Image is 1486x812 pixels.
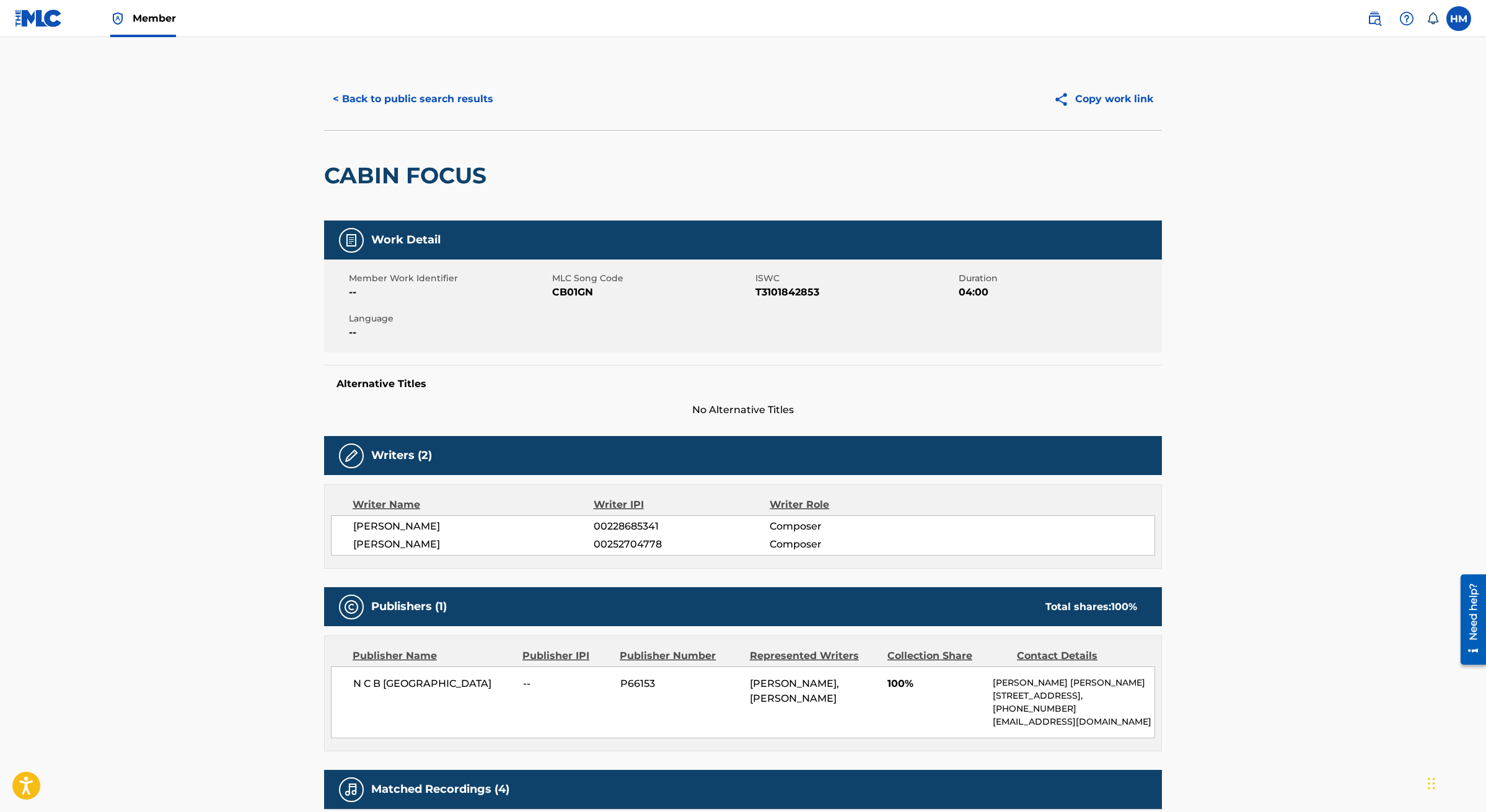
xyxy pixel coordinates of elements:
iframe: Chat Widget [1424,753,1486,812]
span: P66153 [620,676,741,691]
span: 04:00 [959,285,1159,300]
div: Represented Writers [750,648,878,663]
span: 100% [887,676,983,691]
div: Publisher Number [620,648,740,663]
h5: Publishers (1) [371,600,447,614]
span: Duration [959,272,1159,285]
div: Publisher Name [353,648,513,663]
img: Work Detail [344,233,359,248]
span: ISWC [755,272,956,285]
div: Collection Share [887,648,1008,663]
h5: Matched Recordings (4) [371,782,509,797]
p: [PHONE_NUMBER] [993,702,1154,715]
h5: Work Detail [371,233,441,247]
span: MLC Song Code [552,272,752,285]
img: Copy work link [1053,92,1075,107]
h2: CABIN FOCUS [324,162,493,190]
span: Language [349,312,549,325]
div: Writer IPI [594,497,770,512]
span: CB01GN [552,285,752,300]
iframe: Resource Center [1451,569,1486,669]
span: [PERSON_NAME] [353,519,594,534]
div: Writer Role [770,497,930,512]
img: MLC Logo [15,9,63,27]
div: Drag [1428,765,1435,802]
div: Total shares: [1045,600,1137,614]
span: Member Work Identifier [349,272,549,285]
div: Help [1394,6,1419,31]
h5: Alternative Titles [336,378,1150,390]
div: Notifications [1427,12,1439,25]
button: Copy work link [1045,84,1162,115]
span: N C B [GEOGRAPHIC_DATA] [353,676,514,691]
span: Member [133,11,176,25]
div: User Menu [1446,6,1471,31]
span: Composer [770,519,930,534]
span: -- [349,325,549,340]
div: Publisher IPI [522,648,610,663]
img: Top Rightsholder [110,11,125,26]
h5: Writers (2) [371,448,432,463]
p: [EMAIL_ADDRESS][DOMAIN_NAME] [993,715,1154,728]
img: Writers [344,448,359,463]
span: 100 % [1111,601,1137,613]
span: [PERSON_NAME], [PERSON_NAME] [750,678,839,704]
span: Composer [770,537,930,552]
img: help [1399,11,1414,26]
button: < Back to public search results [324,84,502,115]
span: T3101842853 [755,285,956,300]
img: Publishers [344,600,359,614]
div: Contact Details [1017,648,1137,663]
span: [PERSON_NAME] [353,537,594,552]
a: Public Search [1362,6,1387,31]
span: No Alternative Titles [324,403,1162,417]
p: [STREET_ADDRESS], [993,689,1154,702]
span: 00228685341 [594,519,770,534]
span: -- [523,676,611,691]
img: search [1367,11,1382,26]
span: -- [349,285,549,300]
img: Matched Recordings [344,782,359,797]
div: Writer Name [353,497,594,512]
p: [PERSON_NAME] [PERSON_NAME] [993,676,1154,689]
span: 00252704778 [594,537,770,552]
